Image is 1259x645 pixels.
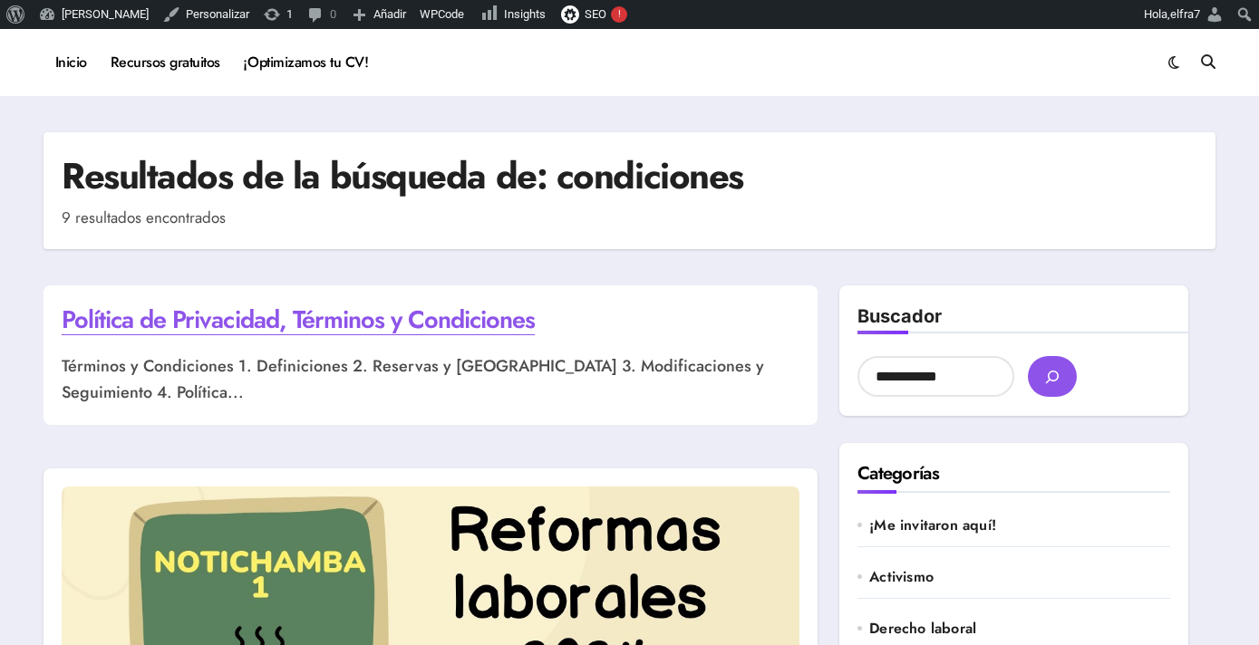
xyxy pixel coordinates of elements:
[62,206,743,231] p: 9 resultados encontrados
[869,515,1170,535] a: ¡Me invitaron aquí!
[44,38,99,87] a: Inicio
[62,302,535,337] a: Política de Privacidad, Términos y Condiciones
[504,7,546,21] span: Insights
[857,305,942,327] label: Buscador
[857,461,1170,486] h2: Categorías
[869,567,1170,587] a: Activismo
[611,6,627,23] div: !
[62,150,743,201] h1: Resultados de la búsqueda de: condiciones
[1170,7,1200,21] span: elfra7
[232,38,380,87] a: ¡Optimizamos tu CV!
[62,353,799,407] p: Términos y Condiciones 1. Definiciones 2. Reservas y [GEOGRAPHIC_DATA] 3. Modificaciones y Seguim...
[869,619,1170,639] a: Derecho laboral
[585,7,606,21] span: SEO
[1028,356,1077,397] button: buscar
[99,38,232,87] a: Recursos gratuitos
